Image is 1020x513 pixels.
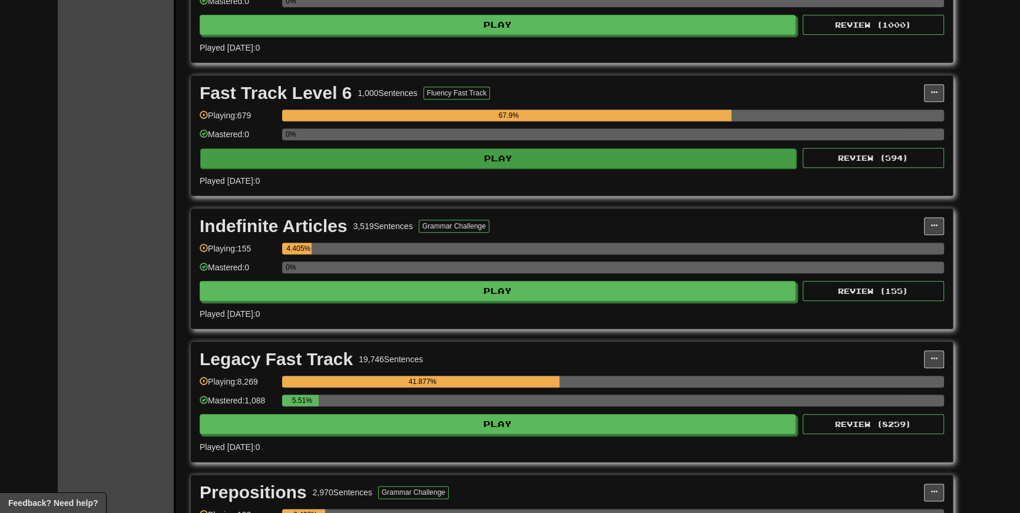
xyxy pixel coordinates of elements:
div: 67.9% [286,110,731,121]
button: Play [200,15,796,35]
div: Fast Track Level 6 [200,84,352,102]
div: Legacy Fast Track [200,350,353,368]
button: Review (594) [803,148,944,168]
div: 3,519 Sentences [353,220,413,232]
button: Play [200,148,796,168]
button: Play [200,414,796,434]
div: Prepositions [200,484,307,501]
span: Played [DATE]: 0 [200,43,260,52]
button: Play [200,281,796,301]
div: 4.405% [286,243,311,254]
span: Played [DATE]: 0 [200,309,260,319]
div: Playing: 679 [200,110,276,129]
button: Grammar Challenge [378,486,449,499]
button: Fluency Fast Track [423,87,490,100]
div: Mastered: 1,088 [200,395,276,414]
button: Review (1000) [803,15,944,35]
div: 2,970 Sentences [313,486,372,498]
div: Mastered: 0 [200,262,276,281]
button: Review (155) [803,281,944,301]
div: Playing: 155 [200,243,276,262]
button: Grammar Challenge [419,220,489,233]
div: 5.51% [286,395,319,406]
div: Indefinite Articles [200,217,347,235]
div: 19,746 Sentences [359,353,423,365]
button: Review (8259) [803,414,944,434]
span: Played [DATE]: 0 [200,442,260,452]
div: Mastered: 0 [200,128,276,148]
span: Played [DATE]: 0 [200,176,260,186]
span: Open feedback widget [8,497,98,509]
div: Playing: 8,269 [200,376,276,395]
div: 41.877% [286,376,559,388]
div: 1,000 Sentences [358,87,418,99]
